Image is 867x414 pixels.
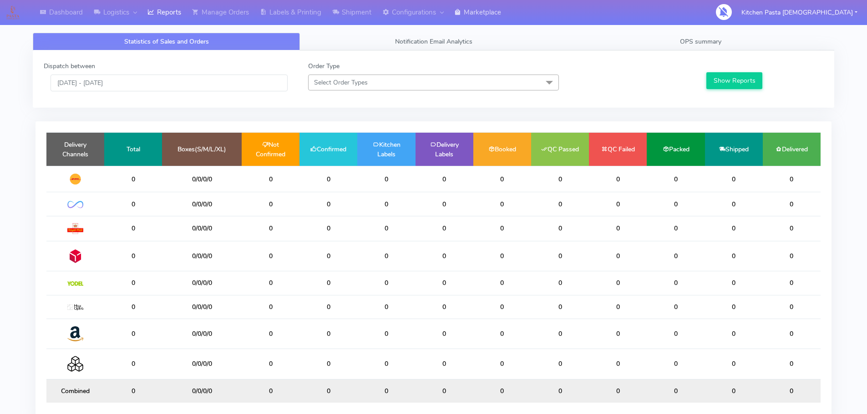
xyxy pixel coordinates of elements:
[531,319,589,349] td: 0
[473,319,531,349] td: 0
[589,241,647,271] td: 0
[67,281,83,286] img: Yodel
[357,166,415,192] td: 0
[104,133,162,166] td: Total
[162,295,242,319] td: 0/0/0/0
[473,166,531,192] td: 0
[531,271,589,295] td: 0
[242,241,299,271] td: 0
[705,192,763,216] td: 0
[242,349,299,379] td: 0
[589,133,647,166] td: QC Failed
[357,379,415,403] td: 0
[67,173,83,185] img: DHL
[242,319,299,349] td: 0
[242,295,299,319] td: 0
[705,241,763,271] td: 0
[473,295,531,319] td: 0
[473,271,531,295] td: 0
[763,271,821,295] td: 0
[162,349,242,379] td: 0/0/0/0
[104,349,162,379] td: 0
[124,37,209,46] span: Statistics of Sales and Orders
[104,319,162,349] td: 0
[589,349,647,379] td: 0
[299,295,357,319] td: 0
[299,241,357,271] td: 0
[705,166,763,192] td: 0
[589,319,647,349] td: 0
[531,166,589,192] td: 0
[162,271,242,295] td: 0/0/0/0
[416,216,473,241] td: 0
[242,133,299,166] td: Not Confirmed
[763,166,821,192] td: 0
[162,166,242,192] td: 0/0/0/0
[357,133,415,166] td: Kitchen Labels
[104,241,162,271] td: 0
[104,271,162,295] td: 0
[763,241,821,271] td: 0
[705,379,763,403] td: 0
[589,166,647,192] td: 0
[531,295,589,319] td: 0
[357,349,415,379] td: 0
[705,271,763,295] td: 0
[647,192,705,216] td: 0
[314,78,368,87] span: Select Order Types
[416,241,473,271] td: 0
[299,166,357,192] td: 0
[531,241,589,271] td: 0
[67,248,83,264] img: DPD
[473,379,531,403] td: 0
[33,33,834,50] ul: Tabs
[104,192,162,216] td: 0
[299,192,357,216] td: 0
[416,271,473,295] td: 0
[647,319,705,349] td: 0
[299,379,357,403] td: 0
[67,223,83,234] img: Royal Mail
[357,216,415,241] td: 0
[299,133,357,166] td: Confirmed
[46,133,104,166] td: Delivery Channels
[647,349,705,379] td: 0
[589,295,647,319] td: 0
[357,271,415,295] td: 0
[416,166,473,192] td: 0
[531,192,589,216] td: 0
[416,379,473,403] td: 0
[531,379,589,403] td: 0
[763,295,821,319] td: 0
[67,304,83,311] img: MaxOptra
[162,216,242,241] td: 0/0/0/0
[473,216,531,241] td: 0
[242,192,299,216] td: 0
[357,192,415,216] td: 0
[589,216,647,241] td: 0
[416,192,473,216] td: 0
[299,271,357,295] td: 0
[299,349,357,379] td: 0
[705,216,763,241] td: 0
[162,241,242,271] td: 0/0/0/0
[104,379,162,403] td: 0
[473,349,531,379] td: 0
[680,37,721,46] span: OPS summary
[705,133,763,166] td: Shipped
[357,295,415,319] td: 0
[647,271,705,295] td: 0
[735,3,864,22] button: Kitchen Pasta [DEMOGRAPHIC_DATA]
[763,319,821,349] td: 0
[44,61,95,71] label: Dispatch between
[647,295,705,319] td: 0
[104,216,162,241] td: 0
[162,379,242,403] td: 0/0/0/0
[473,241,531,271] td: 0
[473,133,531,166] td: Booked
[416,349,473,379] td: 0
[308,61,340,71] label: Order Type
[162,319,242,349] td: 0/0/0/0
[162,192,242,216] td: 0/0/0/0
[242,166,299,192] td: 0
